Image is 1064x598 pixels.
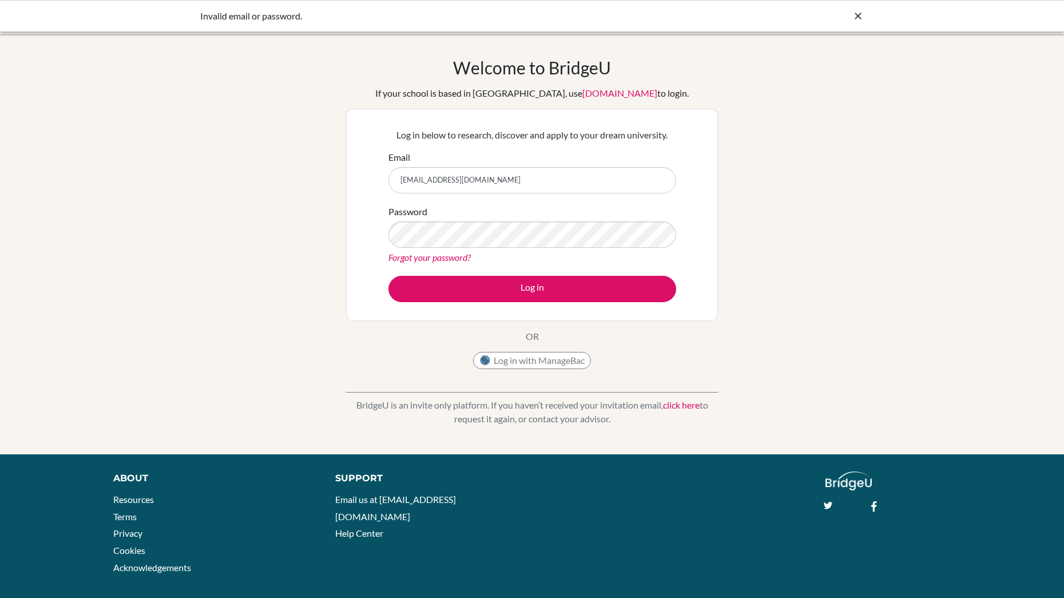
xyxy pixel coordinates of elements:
[346,398,718,426] p: BridgeU is an invite only platform. If you haven’t received your invitation email, to request it ...
[388,205,427,219] label: Password
[582,88,657,98] a: [DOMAIN_NAME]
[473,352,591,369] button: Log in with ManageBac
[113,562,191,573] a: Acknowledgements
[388,252,471,263] a: Forgot your password?
[526,330,539,343] p: OR
[335,472,519,485] div: Support
[453,57,611,78] h1: Welcome to BridgeU
[113,472,310,485] div: About
[113,545,145,556] a: Cookies
[113,494,154,505] a: Resources
[663,399,700,410] a: click here
[825,472,872,490] img: logo_white@2x-f4f0deed5e89b7ecb1c2cc34c3e3d731f90f0f143d5ea2071677605dd97b5244.png
[335,528,383,538] a: Help Center
[200,9,692,23] div: Invalid email or password.
[388,276,676,302] button: Log in
[335,494,456,522] a: Email us at [EMAIL_ADDRESS][DOMAIN_NAME]
[113,511,137,522] a: Terms
[375,86,689,100] div: If your school is based in [GEOGRAPHIC_DATA], use to login.
[388,151,410,164] label: Email
[388,128,676,142] p: Log in below to research, discover and apply to your dream university.
[113,528,142,538] a: Privacy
